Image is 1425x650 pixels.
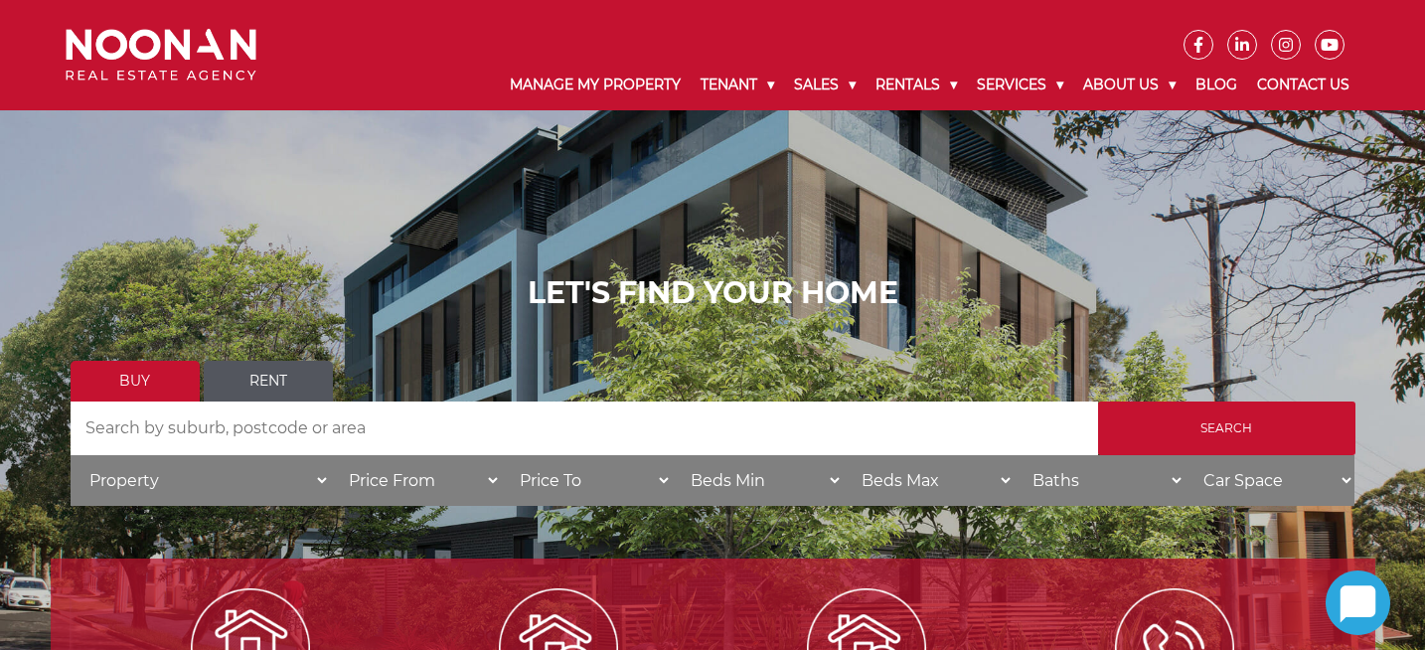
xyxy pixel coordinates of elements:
a: Tenant [691,60,784,110]
input: Search [1098,402,1355,455]
img: Noonan Real Estate Agency [66,29,256,81]
a: Rentals [866,60,967,110]
a: Manage My Property [500,60,691,110]
input: Search by suburb, postcode or area [71,402,1098,455]
a: Services [967,60,1073,110]
a: Blog [1186,60,1247,110]
h1: LET'S FIND YOUR HOME [71,275,1355,311]
a: About Us [1073,60,1186,110]
a: Rent [204,361,333,402]
a: Sales [784,60,866,110]
a: Buy [71,361,200,402]
a: Contact Us [1247,60,1359,110]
